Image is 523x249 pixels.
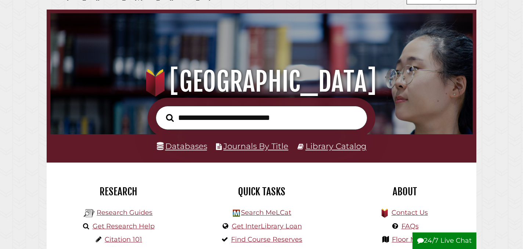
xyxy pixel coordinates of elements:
a: Get Research Help [93,222,155,230]
a: Library Catalog [306,141,367,151]
a: Search MeLCat [241,209,291,217]
a: Find Course Reserves [231,235,302,243]
h2: Research [52,185,184,198]
a: Get InterLibrary Loan [232,222,302,230]
a: Journals By Title [223,141,288,151]
img: Hekman Library Logo [84,208,95,219]
a: Floor Maps [392,235,428,243]
a: Databases [157,141,207,151]
button: Search [162,112,177,124]
i: Search [166,114,174,122]
a: Research Guides [97,209,152,217]
a: FAQs [401,222,419,230]
img: Hekman Library Logo [233,210,240,217]
h2: Quick Tasks [195,185,328,198]
h1: [GEOGRAPHIC_DATA] [58,65,465,98]
a: Citation 101 [105,235,142,243]
a: Contact Us [392,209,428,217]
h2: About [339,185,471,198]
